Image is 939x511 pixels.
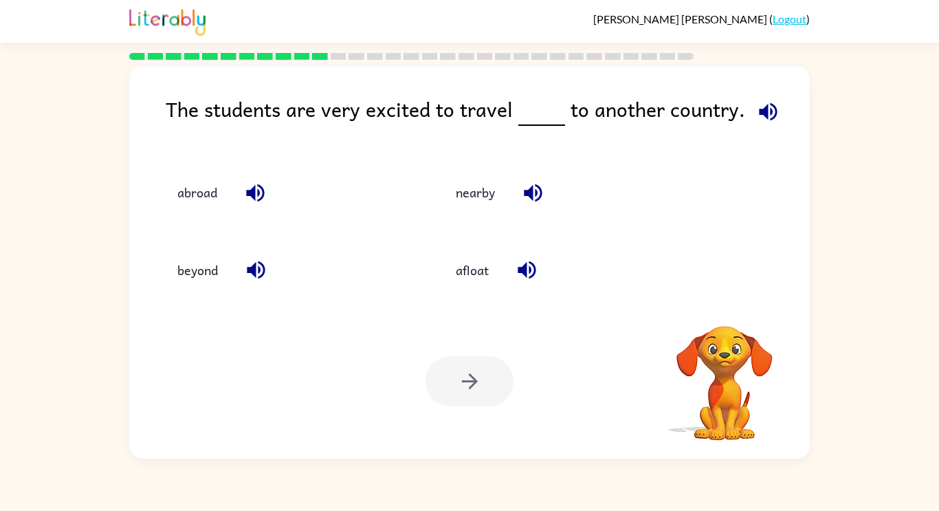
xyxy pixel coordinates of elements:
span: [PERSON_NAME] [PERSON_NAME] [593,12,769,25]
button: nearby [442,174,509,211]
img: Literably [129,6,206,36]
button: abroad [164,174,231,211]
button: beyond [164,252,232,289]
video: Your browser must support playing .mp4 files to use Literably. Please try using another browser. [656,305,793,442]
button: afloat [442,252,502,289]
a: Logout [773,12,806,25]
div: The students are very excited to travel to another country. [166,94,810,146]
div: ( ) [593,12,810,25]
